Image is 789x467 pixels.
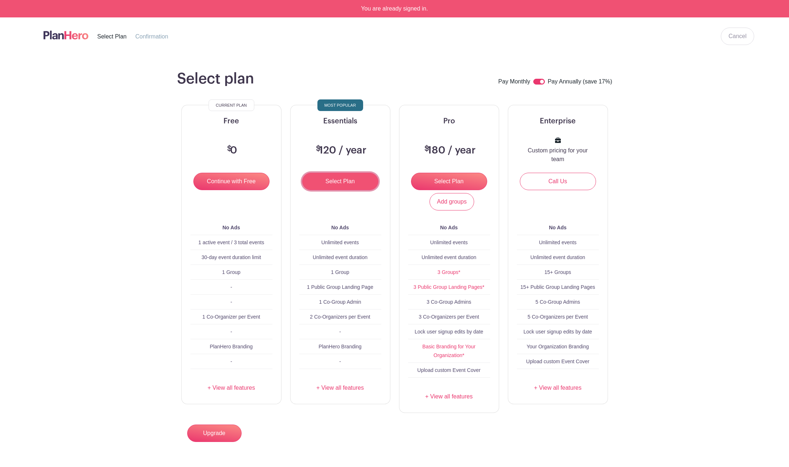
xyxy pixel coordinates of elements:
[415,329,483,335] span: Lock user signup edits by date
[225,144,237,157] h3: 0
[527,344,589,349] span: Your Organization Branding
[190,384,272,392] a: + View all features
[310,314,370,320] span: 2 Co-Organizers per Event
[177,70,254,87] h1: Select plan
[526,359,589,364] span: Upload custom Event Cover
[299,117,381,126] h5: Essentials
[549,225,566,230] b: No Ads
[324,101,356,110] span: Most Popular
[44,29,89,41] img: logo-507f7623f17ff9eddc593b1ce0a138ce2505c220e1c5a4e2b4648c50719b7d32.svg
[339,359,341,364] span: -
[319,299,361,305] span: 1 Co-Group Admin
[427,299,471,305] span: 3 Co-Group Admins
[422,344,475,358] a: Basic Branding for Your Organization*
[314,144,366,157] h3: 120 / year
[331,269,349,275] span: 1 Group
[419,314,479,320] span: 3 Co-Organizers per Event
[521,284,595,290] span: 15+ Public Group Landing Pages
[721,28,754,45] a: Cancel
[198,239,264,245] span: 1 active event / 3 total events
[210,344,252,349] span: PlanHero Branding
[299,384,381,392] a: + View all features
[307,284,373,290] span: 1 Public Group Landing Page
[422,254,476,260] span: Unlimited event duration
[430,193,474,210] a: Add groups
[216,101,247,110] span: Current Plan
[411,173,487,190] input: Select Plan
[187,425,242,442] a: Upgrade
[527,314,588,320] span: 5 Co-Organizers per Event
[193,173,270,190] input: Continue with Free
[530,254,585,260] span: Unlimited event duration
[539,239,577,245] span: Unlimited events
[498,77,530,87] label: Pay Monthly
[437,269,460,275] a: 3 Groups*
[545,269,571,275] span: 15+ Groups
[202,314,260,320] span: 1 Co-Organizer per Event
[417,367,480,373] span: Upload custom Event Cover
[520,173,596,190] a: Call Us
[423,144,476,157] h3: 180 / year
[190,117,272,126] h5: Free
[548,77,612,87] label: Pay Annually (save 17%)
[230,299,232,305] span: -
[230,284,232,290] span: -
[424,145,429,152] span: $
[517,117,599,126] h5: Enterprise
[316,145,321,152] span: $
[321,239,359,245] span: Unlimited events
[230,359,232,364] span: -
[135,33,168,40] span: Confirmation
[97,33,127,40] span: Select Plan
[230,329,232,335] span: -
[517,384,599,392] a: + View all features
[222,225,240,230] b: No Ads
[222,269,241,275] span: 1 Group
[302,173,378,190] input: Select Plan
[319,344,361,349] span: PlanHero Branding
[535,299,580,305] span: 5 Co-Group Admins
[523,329,592,335] span: Lock user signup edits by date
[526,146,590,164] p: Custom pricing for your team
[331,225,349,230] b: No Ads
[339,329,341,335] span: -
[227,145,232,152] span: $
[201,254,261,260] span: 30-day event duration limit
[408,392,490,401] a: + View all features
[414,284,484,290] a: 3 Public Group Landing Pages*
[313,254,367,260] span: Unlimited event duration
[440,225,457,230] b: No Ads
[430,239,468,245] span: Unlimited events
[408,117,490,126] h5: Pro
